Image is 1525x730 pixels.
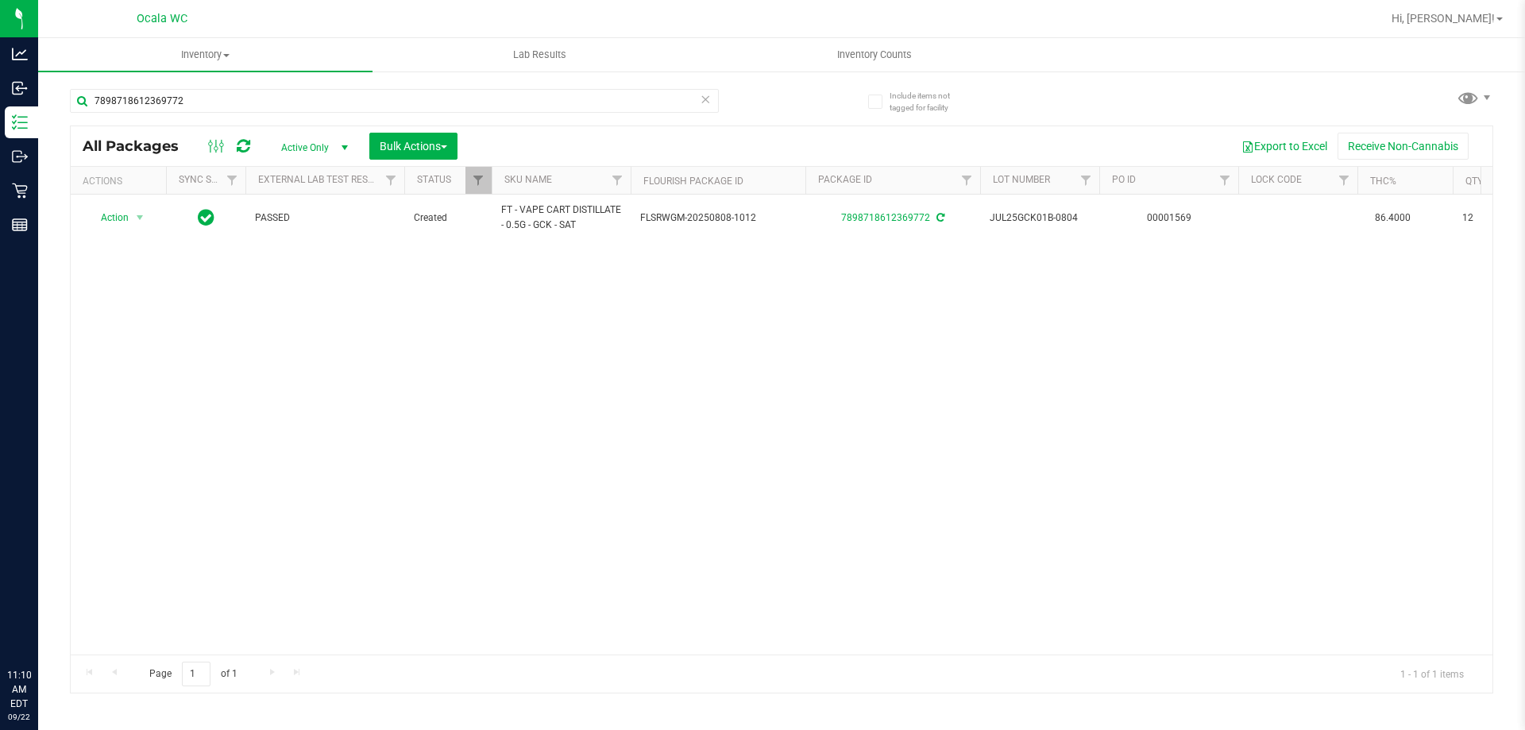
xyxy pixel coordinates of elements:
a: Package ID [818,174,872,185]
span: Page of 1 [136,662,250,686]
input: 1 [182,662,210,686]
span: Clear [700,89,711,110]
inline-svg: Inventory [12,114,28,130]
a: Qty [1465,176,1483,187]
a: Status [417,174,451,185]
a: Lock Code [1251,174,1302,185]
span: select [130,207,150,229]
inline-svg: Outbound [12,149,28,164]
a: PO ID [1112,174,1136,185]
a: External Lab Test Result [258,174,383,185]
div: Actions [83,176,160,187]
span: FT - VAPE CART DISTILLATE - 0.5G - GCK - SAT [501,203,621,233]
span: 1 - 1 of 1 items [1388,662,1477,686]
span: Lab Results [492,48,588,62]
iframe: Resource center [16,603,64,651]
span: PASSED [255,211,395,226]
span: Created [414,211,482,226]
span: Include items not tagged for facility [890,90,969,114]
inline-svg: Reports [12,217,28,233]
inline-svg: Retail [12,183,28,199]
a: Filter [1331,167,1357,194]
span: Action [87,207,129,229]
a: THC% [1370,176,1396,187]
span: In Sync [198,207,214,229]
inline-svg: Inbound [12,80,28,96]
span: JUL25GCK01B-0804 [990,211,1090,226]
span: Sync from Compliance System [934,212,944,223]
a: Filter [604,167,631,194]
a: Filter [465,167,492,194]
input: Search Package ID, Item Name, SKU, Lot or Part Number... [70,89,719,113]
a: Lot Number [993,174,1050,185]
span: All Packages [83,137,195,155]
button: Receive Non-Cannabis [1338,133,1469,160]
span: Hi, [PERSON_NAME]! [1392,12,1495,25]
p: 11:10 AM EDT [7,668,31,711]
span: FLSRWGM-20250808-1012 [640,211,796,226]
a: Filter [219,167,245,194]
a: SKU Name [504,174,552,185]
a: Lab Results [373,38,707,71]
a: Filter [954,167,980,194]
span: Ocala WC [137,12,187,25]
a: 00001569 [1147,212,1191,223]
a: Filter [378,167,404,194]
span: 12 [1462,211,1523,226]
button: Export to Excel [1231,133,1338,160]
a: Inventory Counts [707,38,1041,71]
inline-svg: Analytics [12,46,28,62]
button: Bulk Actions [369,133,457,160]
a: Flourish Package ID [643,176,743,187]
a: Sync Status [179,174,240,185]
a: Inventory [38,38,373,71]
a: Filter [1073,167,1099,194]
p: 09/22 [7,711,31,723]
a: Filter [1212,167,1238,194]
a: 7898718612369772 [841,212,930,223]
span: 86.4000 [1367,207,1419,230]
span: Bulk Actions [380,140,447,153]
span: Inventory [38,48,373,62]
span: Inventory Counts [816,48,933,62]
